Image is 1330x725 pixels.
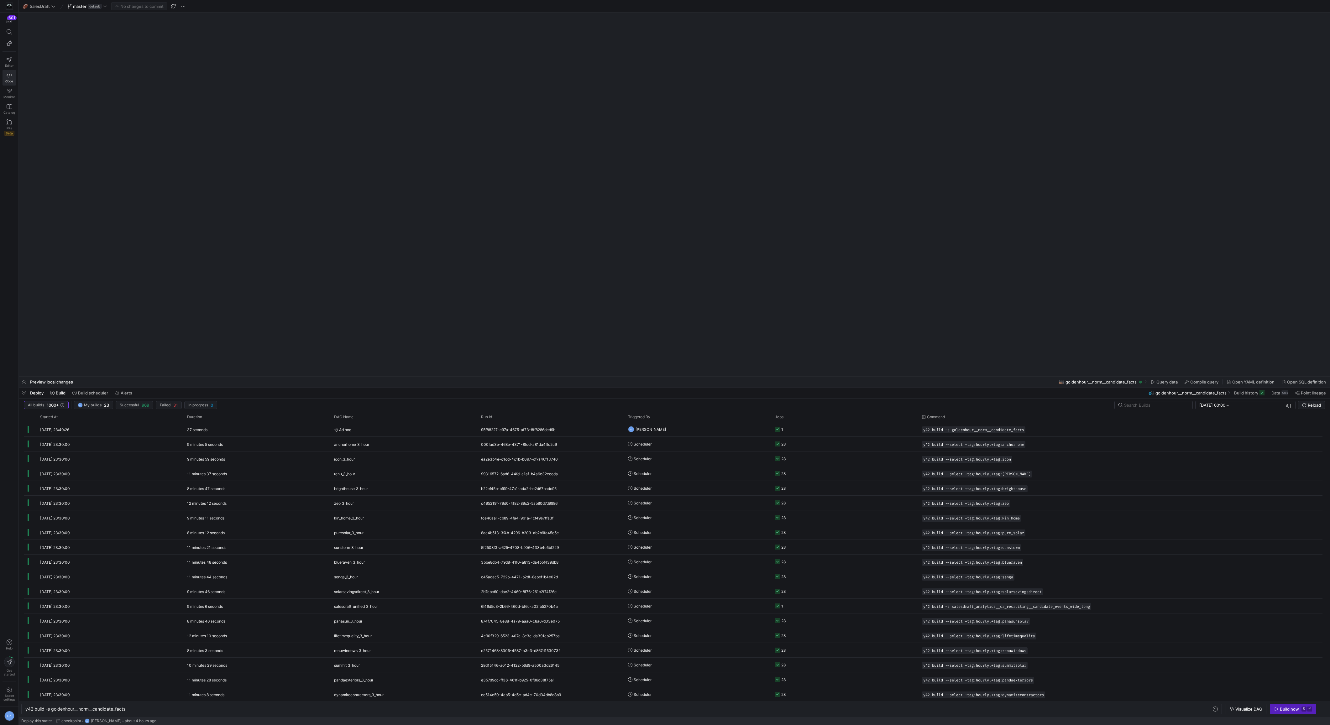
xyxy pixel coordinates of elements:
[781,687,786,702] div: 28
[628,415,650,419] span: Triggered By
[923,516,1020,520] span: y42 build --select +tag:hourly,+tag:kin_home
[1301,707,1306,712] kbd: ⌘
[187,530,225,535] y42-duration: 8 minutes 12 seconds
[61,719,81,723] span: checkpoint
[334,687,384,702] span: dynamitecontractors_3_hour
[334,415,353,419] span: DAG Name
[634,510,652,525] span: Scheduler
[334,525,364,540] span: puresolar_3_hour
[40,604,70,609] span: [DATE] 23:30:00
[187,575,227,579] y42-duration: 11 minutes 44 seconds
[781,613,786,628] div: 28
[334,452,355,467] span: icon_3_hour
[1156,379,1178,384] span: Query data
[781,672,786,687] div: 28
[1199,403,1225,408] input: Start datetime
[334,481,368,496] span: brighthouse_3_hour
[3,709,16,722] button: DZ
[40,589,70,594] span: [DATE] 23:30:00
[334,614,362,629] span: panasun_3_hour
[1182,377,1221,387] button: Compile query
[927,415,945,419] span: Command
[47,388,68,398] button: Build
[334,540,363,555] span: sunstorm_3_hour
[187,663,227,668] y42-duration: 10 minutes 29 seconds
[334,673,373,687] span: pandaexteriors_3_hour
[1224,377,1277,387] button: Open YAML definition
[156,401,182,409] button: Failed31
[781,628,786,643] div: 28
[334,584,379,599] span: solarsavingsdirect_3_hour
[1308,403,1321,408] span: Reload
[923,442,1024,447] span: y42 build --select +tag:hourly,+tag:anchorhome
[1280,707,1299,712] div: Build now
[1269,388,1291,398] button: Data583
[40,516,70,520] span: [DATE] 23:30:00
[25,706,125,712] span: y42 build -s goldenhour__norm__candidate_facts
[628,426,634,432] div: DZ
[923,428,1024,432] span: y42 build -s goldenhour__norm__candidate_facts
[923,619,1029,623] span: y42 build --select +tag:hourly,+tag:panasunsolar
[40,545,70,550] span: [DATE] 23:30:00
[40,530,70,535] span: [DATE] 23:30:00
[3,1,16,12] a: https://storage.googleapis.com/y42-prod-data-exchange/images/Yf2Qvegn13xqq0DljGMI0l8d5Zqtiw36EXr8...
[142,403,149,408] span: 969
[781,437,786,451] div: 28
[187,560,227,565] y42-duration: 11 minutes 48 seconds
[112,388,135,398] button: Alerts
[477,569,624,584] div: c45adac5-722b-4471-b2df-8ebef1b4e02d
[91,719,121,723] span: [PERSON_NAME]
[66,2,109,10] button: masterdefault
[187,457,225,462] y42-duration: 9 minutes 59 seconds
[187,589,225,594] y42-duration: 9 minutes 46 seconds
[477,628,624,643] div: 4e90f329-6523-407a-8e3e-da391cb257ba
[923,575,1013,579] span: y42 build --select +tag:hourly,+tag:senga
[923,501,1009,506] span: y42 build --select +tag:hourly,+tag:zeo
[5,64,14,67] span: Editor
[78,403,83,408] div: DZ
[923,545,1020,550] span: y42 build --select +tag:hourly,+tag:sunstorm
[781,481,786,496] div: 28
[3,95,15,99] span: Monitor
[30,379,73,384] span: Preview local changes
[477,599,624,613] div: 6f46d5c3-2b66-460d-bf6c-a02fb5270b4a
[187,501,227,506] y42-duration: 12 minutes 12 seconds
[1124,403,1187,408] input: Search Builds
[104,403,109,408] span: 23
[334,467,355,481] span: renu_3_hour
[781,643,786,658] div: 28
[40,501,70,506] span: [DATE] 23:30:00
[781,540,786,555] div: 28
[477,466,624,481] div: 99316572-6ad6-44fd-a1af-b4a6c32eceda
[40,457,70,462] span: [DATE] 23:30:00
[634,672,652,687] span: Scheduler
[634,555,652,569] span: Scheduler
[187,692,224,697] y42-duration: 11 minutes 8 seconds
[40,663,70,668] span: [DATE] 23:30:00
[781,510,786,525] div: 28
[923,472,1031,476] span: y42 build --select +tag:hourly,+tag:[PERSON_NAME]
[5,646,13,650] span: Help
[634,540,652,555] span: Scheduler
[1301,390,1326,395] span: Point lineage
[775,415,783,419] span: Jobs
[477,540,624,554] div: 5f2508f3-a625-4708-b906-433b4e5bf229
[3,15,16,26] button: 601
[74,401,113,409] button: DZMy builds23
[54,717,158,725] button: checkpointDZ[PERSON_NAME]about 4 hours ago
[334,555,365,570] span: blueraven_3_hour
[1227,403,1229,408] span: –
[781,422,783,437] div: 1
[7,15,17,20] div: 601
[781,466,786,481] div: 28
[634,481,652,496] span: Scheduler
[40,415,58,419] span: Started At
[923,604,1090,609] span: y42 build -s salesdraft_analytics__cr_recruiting__candidate_events_wide_long
[40,692,70,697] span: [DATE] 23:30:00
[24,401,69,409] button: All builds1000+
[923,663,1026,668] span: y42 build --select +tag:hourly,+tag:summitsolar
[334,658,360,673] span: summit_3_hour
[3,70,16,86] a: Code
[187,486,225,491] y42-duration: 8 minutes 47 seconds
[634,658,652,672] span: Scheduler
